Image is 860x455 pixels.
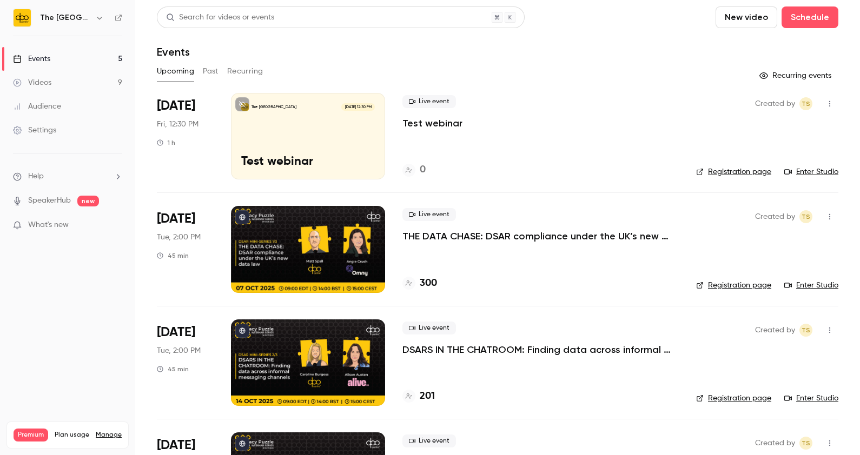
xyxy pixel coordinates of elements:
span: [DATE] [157,210,195,227]
a: 0 [402,163,426,177]
div: Oct 7 Tue, 2:00 PM (Europe/London) [157,206,214,292]
div: Audience [13,101,61,112]
span: Taylor Swann [799,324,812,337]
span: [DATE] 12:30 PM [341,103,374,111]
a: 300 [402,276,437,291]
button: New video [716,6,777,28]
li: help-dropdown-opener [13,171,122,182]
h4: 300 [420,276,437,291]
button: Recurring events [755,67,838,84]
a: Enter Studio [784,280,838,291]
a: SpeakerHub [28,195,71,206]
div: Search for videos or events [166,12,274,23]
div: Videos [13,77,51,88]
h4: 0 [420,163,426,177]
div: Oct 3 Fri, 12:30 PM (Europe/London) [157,93,214,179]
a: Registration page [696,393,771,404]
span: Created by [755,210,795,223]
h1: Events [157,45,190,58]
span: Live event [402,208,456,221]
button: Recurring [227,63,263,80]
div: 45 min [157,251,189,260]
span: [DATE] [157,437,195,454]
span: [DATE] [157,324,195,341]
span: Tue, 2:00 PM [157,345,201,356]
iframe: Noticeable Trigger [109,220,122,230]
div: Settings [13,125,56,136]
span: Fri, 12:30 PM [157,119,199,130]
span: TS [802,437,810,450]
a: Test webinar The [GEOGRAPHIC_DATA][DATE] 12:30 PMTest webinar [231,93,385,179]
span: Live event [402,322,456,334]
p: The [GEOGRAPHIC_DATA] [252,104,296,110]
div: 45 min [157,365,189,373]
span: Live event [402,95,456,108]
span: Created by [755,437,795,450]
span: Created by [755,324,795,337]
a: DSARS IN THE CHATROOM: Finding data across informal messaging channels [402,343,679,356]
span: Taylor Swann [799,97,812,110]
span: Premium [14,429,48,441]
span: TS [802,324,810,337]
div: Events [13,53,50,64]
a: THE DATA CHASE: DSAR compliance under the UK’s new data law [402,230,679,243]
h4: 201 [420,389,435,404]
a: Registration page [696,166,771,177]
button: Upcoming [157,63,194,80]
button: Past [203,63,219,80]
h6: The [GEOGRAPHIC_DATA] [40,12,91,23]
a: 201 [402,389,435,404]
p: Test webinar [241,155,375,169]
button: Schedule [782,6,838,28]
span: Live event [402,434,456,447]
span: TS [802,97,810,110]
span: Tue, 2:00 PM [157,232,201,243]
img: The DPO Centre [14,9,31,26]
span: new [77,196,99,206]
a: Enter Studio [784,166,838,177]
span: TS [802,210,810,223]
a: Registration page [696,280,771,291]
span: Created by [755,97,795,110]
span: Taylor Swann [799,437,812,450]
span: Plan usage [55,431,89,439]
span: What's new [28,219,69,231]
div: Oct 14 Tue, 2:00 PM (Europe/London) [157,319,214,406]
a: Test webinar [402,117,462,130]
a: Manage [96,431,122,439]
div: 1 h [157,138,175,147]
a: Enter Studio [784,393,838,404]
span: Help [28,171,44,182]
span: [DATE] [157,97,195,115]
span: Taylor Swann [799,210,812,223]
